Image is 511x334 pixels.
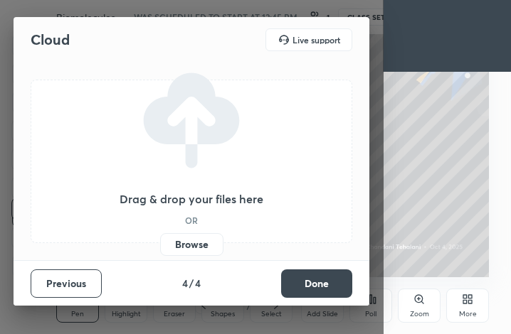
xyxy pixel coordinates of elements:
h2: Cloud [31,31,70,49]
h4: / [189,276,194,291]
h4: 4 [195,276,201,291]
button: Done [281,269,352,298]
div: More [459,311,477,318]
button: Previous [31,269,102,298]
h5: Live support [293,36,340,44]
h4: 4 [182,276,188,291]
div: Zoom [410,311,429,318]
h5: OR [185,216,198,225]
h3: Drag & drop your files here [120,193,263,205]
